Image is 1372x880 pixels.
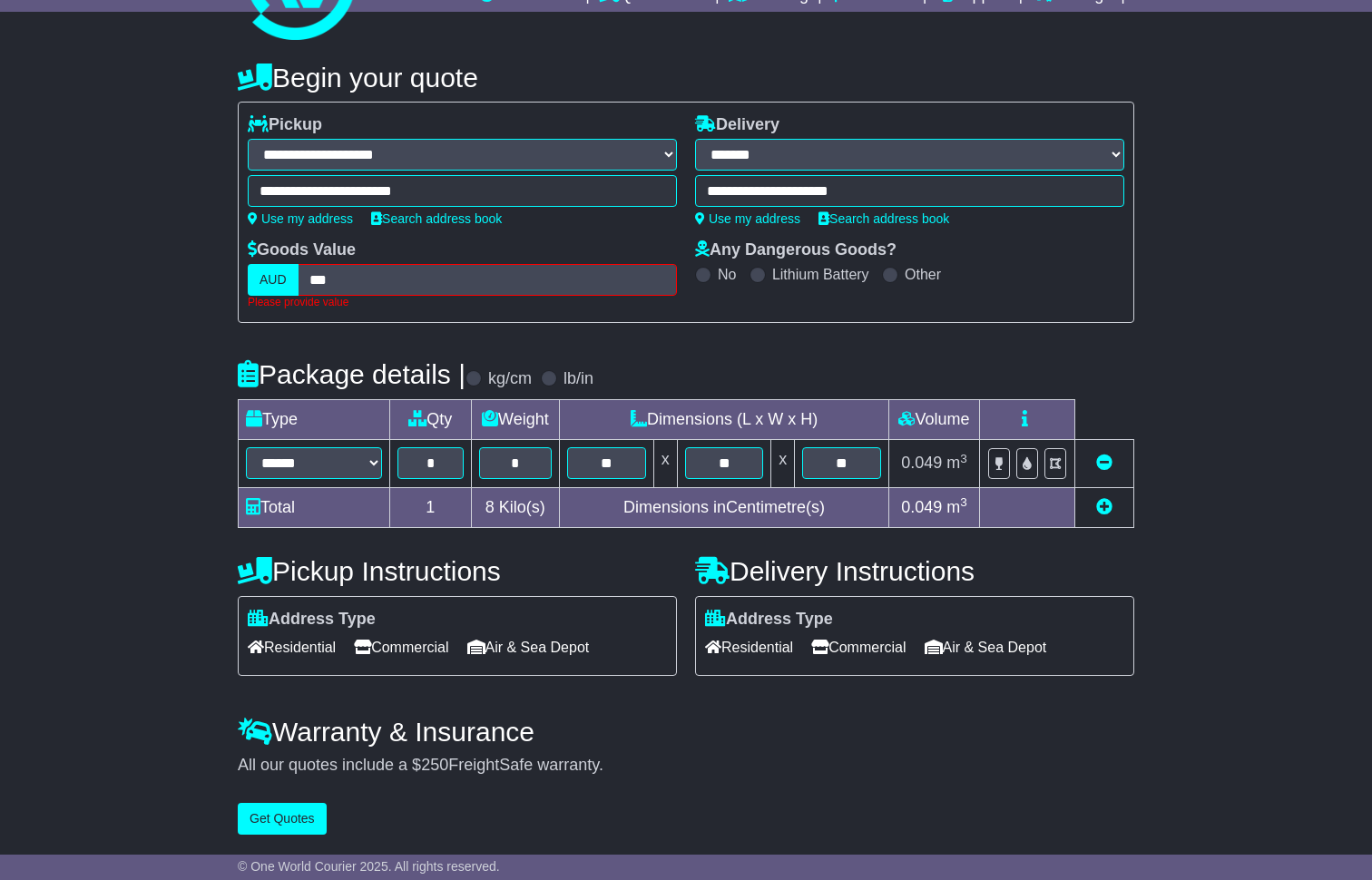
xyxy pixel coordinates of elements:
label: Goods Value [248,240,356,260]
label: Any Dangerous Goods? [695,240,897,260]
span: m [946,498,967,516]
span: Residential [248,633,336,661]
label: Delivery [695,115,779,135]
span: Residential [705,633,793,661]
td: Type [239,399,390,439]
td: Total [239,487,390,527]
span: Commercial [811,633,906,661]
button: Get Quotes [238,803,327,835]
span: Commercial [354,633,448,661]
label: Lithium Battery [772,266,869,283]
td: x [653,439,677,487]
a: Search address book [371,211,502,226]
label: Address Type [705,610,833,630]
span: 0.049 [901,454,942,472]
td: Volume [888,399,979,439]
a: Add new item [1096,498,1112,516]
a: Use my address [248,211,353,226]
sup: 3 [960,495,967,509]
span: 0.049 [901,498,942,516]
label: AUD [248,264,299,296]
label: Pickup [248,115,322,135]
span: 8 [485,498,495,516]
label: lb/in [563,369,593,389]
td: 1 [390,487,472,527]
td: Qty [390,399,472,439]
h4: Pickup Instructions [238,556,677,586]
td: Dimensions in Centimetre(s) [560,487,889,527]
h4: Package details | [238,359,465,389]
label: Address Type [248,610,376,630]
span: 250 [421,756,448,774]
span: © One World Courier 2025. All rights reserved. [238,859,500,874]
sup: 3 [960,452,967,465]
td: Kilo(s) [471,487,560,527]
label: kg/cm [488,369,532,389]
label: Other [905,266,941,283]
h4: Delivery Instructions [695,556,1134,586]
h4: Warranty & Insurance [238,717,1134,747]
td: Weight [471,399,560,439]
label: No [718,266,736,283]
div: All our quotes include a $ FreightSafe warranty. [238,756,1134,776]
a: Search address book [818,211,949,226]
a: Remove this item [1096,454,1112,472]
div: Please provide value [248,296,677,308]
span: Air & Sea Depot [467,633,590,661]
span: Air & Sea Depot [925,633,1047,661]
td: x [771,439,795,487]
a: Use my address [695,211,800,226]
span: m [946,454,967,472]
td: Dimensions (L x W x H) [560,399,889,439]
h4: Begin your quote [238,63,1134,93]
